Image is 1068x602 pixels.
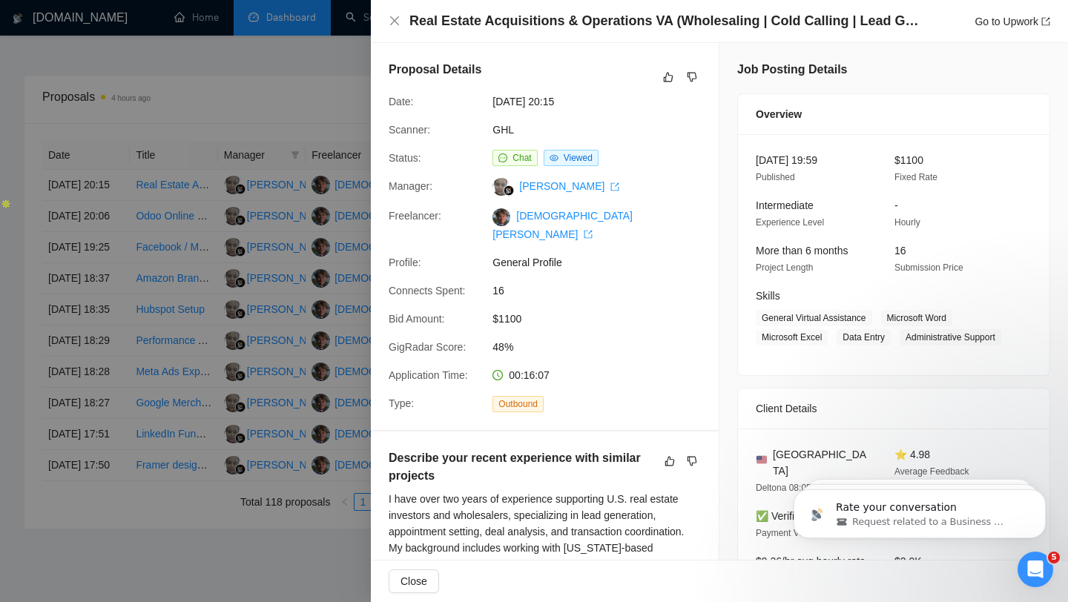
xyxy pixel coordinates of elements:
span: [GEOGRAPHIC_DATA] [773,446,871,479]
span: 16 [894,245,906,257]
span: eye [550,153,558,162]
span: Skills [756,290,780,302]
span: Deltona 08:05 PM [756,483,827,493]
span: clock-circle [492,370,503,380]
span: Close [400,573,427,589]
span: Submission Price [894,262,963,273]
a: GHL [492,124,514,136]
span: export [610,182,619,191]
span: Freelancer: [389,210,441,222]
span: Fixed Rate [894,172,937,182]
span: More than 6 months [756,245,848,257]
h4: Real Estate Acquisitions & Operations VA (Wholesaling | Cold Calling | Lead Gen) [409,12,921,30]
span: [DATE] 19:59 [756,154,817,166]
span: Status: [389,152,421,164]
span: export [1041,17,1050,26]
span: dislike [687,455,697,467]
img: c1T5yAqclrbpibwgNVMISWp4svOtv6PrquoLnDsDeNAAlDEtRTOEbGn7R_gjD-Rqss [492,208,510,226]
span: like [665,455,675,467]
a: Go to Upworkexport [975,16,1050,27]
span: message [498,153,507,162]
h5: Describe your recent experience with similar projects [389,449,654,485]
span: Payment Verification [756,528,837,538]
span: 48% [492,339,715,355]
a: [DEMOGRAPHIC_DATA][PERSON_NAME] export [492,210,633,239]
button: Close [389,569,439,593]
div: I have over two years of experience supporting U.S. real estate investors and wholesalers, specia... [389,491,701,589]
span: ✅ Verified [756,510,806,522]
iframe: Intercom live chat [1018,552,1053,587]
span: Published [756,172,795,182]
span: Overview [756,106,802,122]
h5: Proposal Details [389,61,481,79]
span: Application Time: [389,369,468,381]
span: Project Length [756,262,813,273]
span: Chat [512,153,531,163]
span: Viewed [564,153,593,163]
span: Scanner: [389,124,430,136]
span: like [663,71,673,83]
button: Close [389,15,400,27]
span: General Profile [492,254,715,271]
img: 🇺🇸 [756,454,767,465]
span: 00:16:07 [509,369,550,381]
a: [PERSON_NAME] export [519,180,619,192]
span: Experience Level [756,217,824,228]
span: General Virtual Assistance [756,310,872,326]
span: Hourly [894,217,920,228]
span: Administrative Support [900,329,1001,345]
iframe: Intercom notifications message [771,458,1068,562]
span: Profile: [389,257,421,268]
span: Outbound [492,396,544,412]
span: Bid Amount: [389,313,445,325]
button: dislike [683,68,701,86]
span: export [584,230,593,239]
span: ⭐ 4.98 [894,449,930,460]
span: Data Entry [837,329,891,345]
h5: Job Posting Details [737,61,847,79]
span: Microsoft Excel [756,329,828,345]
span: Type: [389,397,414,409]
button: like [659,68,677,86]
span: GigRadar Score: [389,341,466,353]
span: $1100 [894,154,923,166]
span: dislike [687,71,697,83]
div: Client Details [756,388,1032,429]
span: $9.36/hr avg hourly rate paid [756,555,866,583]
span: Microsoft Word [881,310,952,326]
button: like [661,452,679,470]
button: dislike [683,452,701,470]
span: 5 [1048,552,1060,563]
span: Date: [389,96,413,107]
span: Connects Spent: [389,285,466,297]
span: 16 [492,282,715,299]
span: [DATE] 20:15 [492,93,715,110]
img: Apollo [1,199,11,209]
span: $1100 [492,311,715,327]
span: Manager: [389,180,432,192]
span: close [389,15,400,27]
